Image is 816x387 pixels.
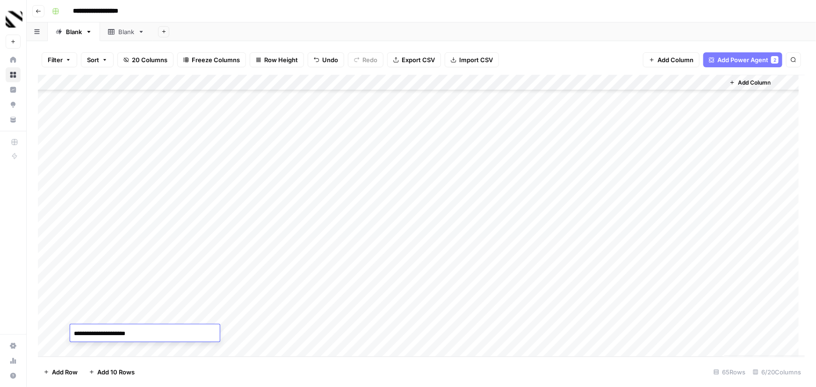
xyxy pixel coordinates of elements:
button: Help + Support [6,368,21,383]
a: Insights [6,82,21,97]
button: Workspace: Canyon [6,7,21,31]
span: Redo [362,55,377,64]
div: Blank [118,27,134,36]
button: Undo [308,52,344,67]
a: Home [6,52,21,67]
button: 20 Columns [117,52,173,67]
span: Add 10 Rows [97,367,135,377]
span: Sort [87,55,99,64]
button: Freeze Columns [177,52,246,67]
a: Settings [6,338,21,353]
button: Row Height [250,52,304,67]
button: Export CSV [387,52,441,67]
a: Browse [6,67,21,82]
span: Import CSV [459,55,493,64]
span: Freeze Columns [192,55,240,64]
span: Add Power Agent [717,55,768,64]
button: Add Column [726,77,774,89]
span: Export CSV [402,55,435,64]
button: Import CSV [445,52,499,67]
div: 65 Rows [710,365,749,380]
a: Your Data [6,112,21,127]
span: 2 [773,56,776,64]
a: Opportunities [6,97,21,112]
button: Add Column [643,52,700,67]
span: Add Row [52,367,78,377]
button: Sort [81,52,114,67]
button: Add Row [38,365,83,380]
div: Blank [66,27,82,36]
span: 20 Columns [132,55,167,64]
button: Add Power Agent2 [703,52,782,67]
span: Filter [48,55,63,64]
span: Row Height [264,55,298,64]
button: Filter [42,52,77,67]
span: Add Column [657,55,693,64]
div: 2 [771,56,779,64]
button: Redo [348,52,383,67]
span: Add Column [738,79,771,87]
a: Blank [100,22,152,41]
a: Usage [6,353,21,368]
a: Blank [48,22,100,41]
span: Undo [322,55,338,64]
img: Canyon Logo [6,11,22,28]
button: Add 10 Rows [83,365,140,380]
div: 6/20 Columns [749,365,805,380]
